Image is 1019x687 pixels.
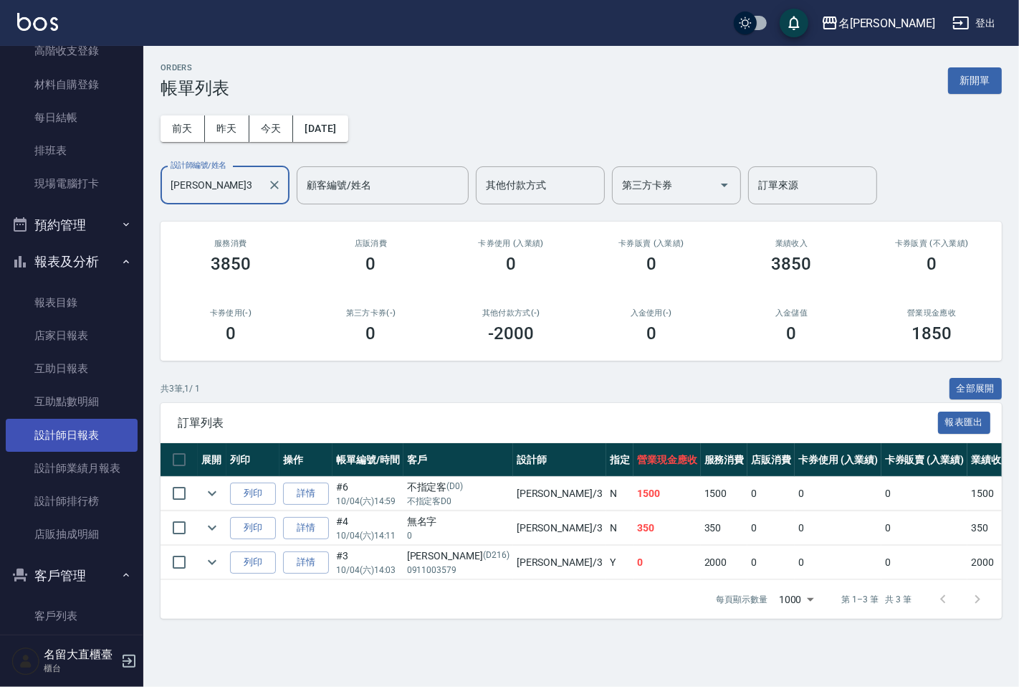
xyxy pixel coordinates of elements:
th: 設計師 [513,443,606,477]
h3: 1850 [912,323,952,343]
span: 訂單列表 [178,416,938,430]
h3: 0 [506,254,516,274]
p: 10/04 (六) 14:59 [336,495,400,508]
h3: 0 [927,254,937,274]
th: 卡券使用 (入業績) [795,443,881,477]
button: 報表匯出 [938,412,991,434]
p: 不指定客D0 [407,495,509,508]
button: [DATE] [293,115,348,142]
button: 名[PERSON_NAME] [815,9,941,38]
h2: 入金使用(-) [598,308,704,318]
a: 店家日報表 [6,319,138,352]
h3: 0 [646,254,656,274]
td: 350 [701,511,748,545]
p: 10/04 (六) 14:03 [336,564,400,577]
p: 共 3 筆, 1 / 1 [161,382,200,395]
h3: 3850 [772,254,812,274]
h2: 入金儲值 [739,308,845,318]
button: 列印 [230,551,276,574]
h3: 帳單列表 [161,78,229,98]
td: [PERSON_NAME] /3 [513,477,606,511]
a: 報表匯出 [938,415,991,429]
p: 每頁顯示數量 [716,593,767,606]
button: Clear [264,175,284,195]
label: 設計師編號/姓名 [171,160,226,171]
td: #4 [333,511,403,545]
td: Y [606,546,633,579]
th: 指定 [606,443,633,477]
a: 卡券管理 [6,632,138,665]
h2: 營業現金應收 [879,308,985,318]
a: 排班表 [6,134,138,167]
a: 詳情 [283,517,329,539]
th: 卡券販賣 (入業績) [881,443,968,477]
a: 互助日報表 [6,352,138,385]
a: 現場電腦打卡 [6,167,138,200]
td: 1500 [701,477,748,511]
a: 新開單 [948,73,1002,87]
a: 設計師業績月報表 [6,452,138,485]
button: expand row [201,483,223,504]
td: 0 [747,546,795,579]
a: 詳情 [283,483,329,505]
p: 10/04 (六) 14:11 [336,529,400,542]
div: [PERSON_NAME] [407,549,509,564]
th: 列印 [226,443,279,477]
h2: 第三方卡券(-) [318,308,424,318]
h3: 服務消費 [178,239,284,248]
th: 客戶 [403,443,513,477]
th: 展開 [198,443,226,477]
p: 0 [407,529,509,542]
td: 0 [881,546,968,579]
button: expand row [201,551,223,573]
h2: 卡券使用 (入業績) [458,239,564,248]
th: 營業現金應收 [633,443,701,477]
p: 第 1–3 筆 共 3 筆 [842,593,912,606]
th: 操作 [279,443,333,477]
a: 客戶列表 [6,600,138,632]
a: 詳情 [283,551,329,574]
button: save [780,9,808,37]
h2: ORDERS [161,63,229,72]
div: 無名字 [407,514,509,529]
a: 報表目錄 [6,286,138,319]
h3: 0 [646,323,656,343]
h3: 0 [366,323,376,343]
p: (D0) [446,480,463,495]
img: Logo [17,13,58,31]
h2: 業績收入 [739,239,845,248]
h2: 卡券使用(-) [178,308,284,318]
td: #3 [333,546,403,579]
td: [PERSON_NAME] /3 [513,546,606,579]
button: 報表及分析 [6,243,138,280]
h2: 卡券販賣 (不入業績) [879,239,985,248]
a: 設計師日報表 [6,419,138,452]
h5: 名留大直櫃臺 [44,648,117,662]
button: 前天 [161,115,205,142]
button: 全部展開 [949,378,1003,400]
th: 服務消費 [701,443,748,477]
td: 0 [747,511,795,545]
td: [PERSON_NAME] /3 [513,511,606,545]
td: 2000 [967,546,1015,579]
td: 0 [881,477,968,511]
td: 0 [881,511,968,545]
button: 昨天 [205,115,249,142]
button: 預約管理 [6,207,138,244]
h2: 其他付款方式(-) [458,308,564,318]
h3: 0 [786,323,796,343]
td: #6 [333,477,403,511]
td: 1500 [967,477,1015,511]
td: 350 [633,511,701,545]
h2: 店販消費 [318,239,424,248]
a: 互助點數明細 [6,385,138,418]
button: Open [713,174,736,196]
td: 2000 [701,546,748,579]
button: 今天 [249,115,294,142]
button: 列印 [230,517,276,539]
td: 0 [795,511,881,545]
p: 0911003579 [407,564,509,577]
p: (D216) [483,549,509,564]
button: 客戶管理 [6,557,138,594]
div: 1000 [773,580,819,619]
